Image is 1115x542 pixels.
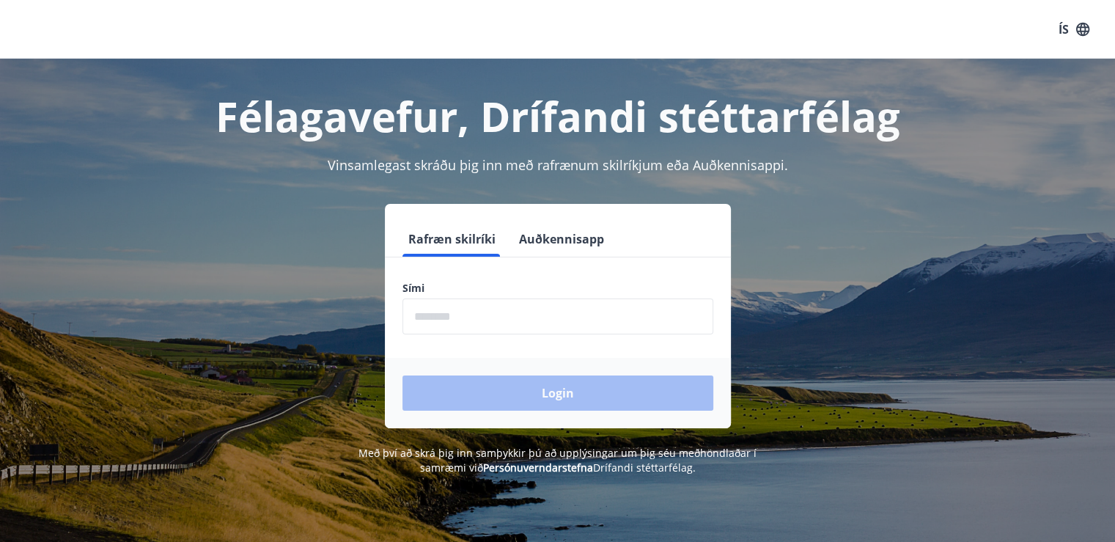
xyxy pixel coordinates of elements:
[402,221,501,257] button: Rafræn skilríki
[402,281,713,296] label: Sími
[328,156,788,174] span: Vinsamlegast skráðu þig inn með rafrænum skilríkjum eða Auðkennisappi.
[1050,16,1097,43] button: ÍS
[48,88,1068,144] h1: Félagavefur, Drífandi stéttarfélag
[358,446,757,475] span: Með því að skrá þig inn samþykkir þú að upplýsingar um þig séu meðhöndlaðar í samræmi við Drífand...
[483,461,593,475] a: Persónuverndarstefna
[513,221,610,257] button: Auðkennisapp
